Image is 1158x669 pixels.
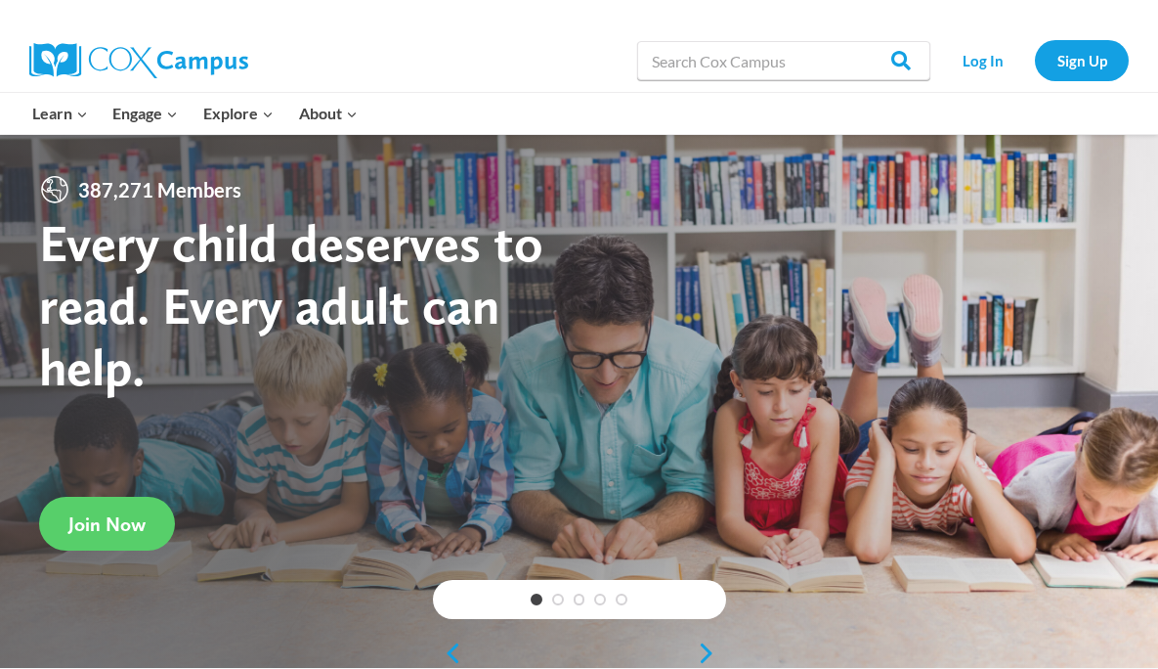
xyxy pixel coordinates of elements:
[552,594,564,605] a: 2
[574,594,585,605] a: 3
[531,594,542,605] a: 1
[299,101,358,126] span: About
[70,174,249,205] span: 387,271 Members
[112,101,178,126] span: Engage
[203,101,274,126] span: Explore
[433,642,462,665] a: previous
[616,594,627,605] a: 5
[29,43,248,78] img: Cox Campus
[39,211,543,398] strong: Every child deserves to read. Every adult can help.
[32,101,88,126] span: Learn
[20,93,369,134] nav: Primary Navigation
[697,642,726,665] a: next
[940,40,1129,80] nav: Secondary Navigation
[39,497,175,551] a: Join Now
[637,41,930,80] input: Search Cox Campus
[940,40,1025,80] a: Log In
[594,594,606,605] a: 4
[1035,40,1129,80] a: Sign Up
[68,513,146,536] span: Join Now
